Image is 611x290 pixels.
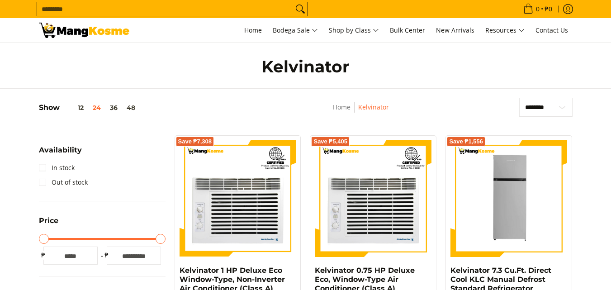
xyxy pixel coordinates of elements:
a: Bulk Center [385,18,430,43]
span: Price [39,217,58,224]
span: Shop by Class [329,25,379,36]
span: ₱0 [543,6,554,12]
span: 0 [535,6,541,12]
a: New Arrivals [431,18,479,43]
h5: Show [39,103,140,112]
span: Save ₱1,556 [449,139,483,144]
span: Bulk Center [390,26,425,34]
summary: Open [39,217,58,231]
button: 24 [88,104,105,111]
button: 36 [105,104,122,111]
span: Save ₱5,405 [313,139,347,144]
a: Kelvinator [358,103,389,111]
a: Out of stock [39,175,88,190]
a: In stock [39,161,75,175]
span: ₱ [39,251,48,260]
a: Shop by Class [324,18,384,43]
span: Bodega Sale [273,25,318,36]
a: Resources [481,18,529,43]
span: • [521,4,555,14]
img: Kelvinator 7.3 Cu.Ft. Direct Cool KLC Manual Defrost Standard Refrigerator (Silver) (Class A) [450,140,567,257]
a: Home [240,18,266,43]
span: Save ₱7,308 [178,139,212,144]
span: Home [244,26,262,34]
nav: Main Menu [138,18,573,43]
img: Kelvinator 0.75 HP Deluxe Eco, Window-Type Air Conditioner (Class A) [315,140,431,257]
span: New Arrivals [436,26,474,34]
a: Home [333,103,350,111]
a: Bodega Sale [268,18,322,43]
img: Kelvinator | Mang Kosme [39,23,129,38]
h1: Kelvinator [129,57,482,77]
span: Contact Us [535,26,568,34]
nav: Breadcrumbs [275,102,448,122]
span: ₱ [102,251,111,260]
span: Resources [485,25,525,36]
button: 12 [60,104,88,111]
span: Availability [39,147,82,154]
img: Kelvinator 1 HP Deluxe Eco Window-Type, Non-Inverter Air Conditioner (Class A) [180,140,296,257]
button: Search [293,2,308,16]
a: Contact Us [531,18,573,43]
summary: Open [39,147,82,161]
button: 48 [122,104,140,111]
